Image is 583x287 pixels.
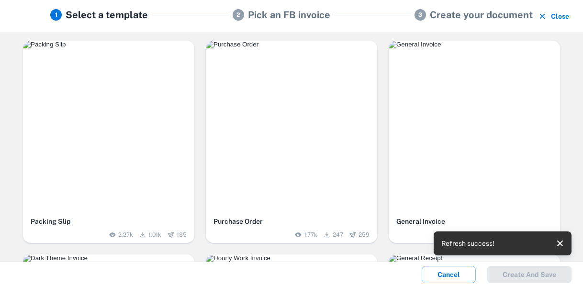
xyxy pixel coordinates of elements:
[487,230,501,239] span: 1.02k
[23,41,194,48] img: Packing Slip
[418,11,422,18] text: 3
[333,230,343,239] span: 247
[236,11,240,18] text: 2
[389,254,560,262] img: General Receipt
[552,236,568,251] button: close
[31,216,187,227] h6: Packing Slip
[359,230,370,239] span: 259
[430,8,533,22] h5: Create your document
[148,230,161,239] span: 1.01k
[304,230,317,239] span: 1.77k
[23,254,194,262] img: Dark Theme Invoice
[206,41,377,243] button: Purchase OrderPurchase Order1.77k247259
[177,230,187,239] span: 135
[541,230,552,239] span: 245
[55,11,57,18] text: 1
[23,41,194,243] button: Packing SlipPacking Slip2.27k1.01k135
[422,266,476,283] button: Cancel
[213,216,370,227] h6: Purchase Order
[248,8,330,22] h5: Pick an FB invoice
[441,234,494,253] div: Refresh success!
[206,41,377,48] img: Purchase Order
[389,41,560,243] button: General InvoiceGeneral Invoice1.02k157245
[66,8,148,22] h5: Select a template
[537,8,572,25] button: Close
[389,41,560,48] img: General Invoice
[396,216,552,227] h6: General Invoice
[206,254,377,262] img: Hourly Work Invoice
[516,230,526,239] span: 157
[118,230,133,239] span: 2.27k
